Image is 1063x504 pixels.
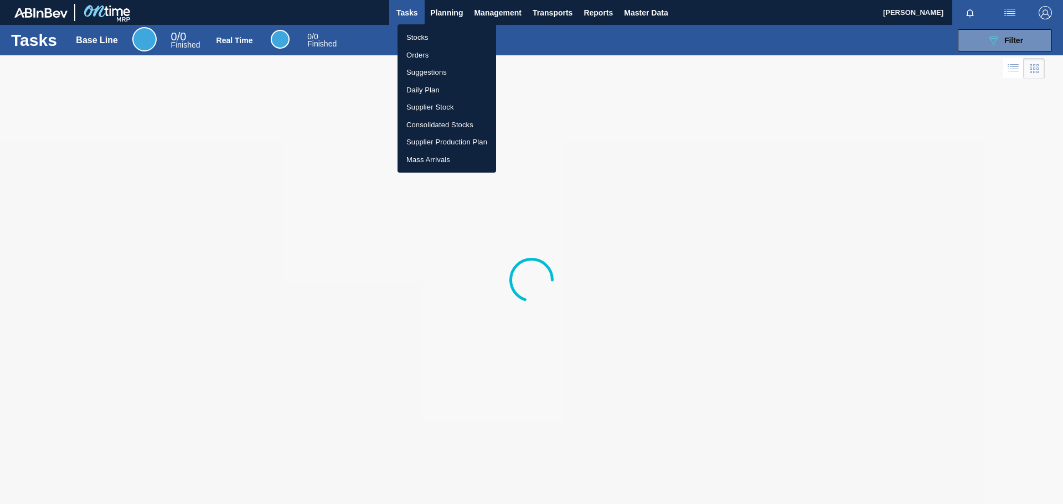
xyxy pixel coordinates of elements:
[398,81,496,99] a: Daily Plan
[398,46,496,64] a: Orders
[398,29,496,46] a: Stocks
[398,116,496,134] a: Consolidated Stocks
[398,64,496,81] a: Suggestions
[398,98,496,116] a: Supplier Stock
[398,133,496,151] a: Supplier Production Plan
[398,151,496,169] a: Mass Arrivals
